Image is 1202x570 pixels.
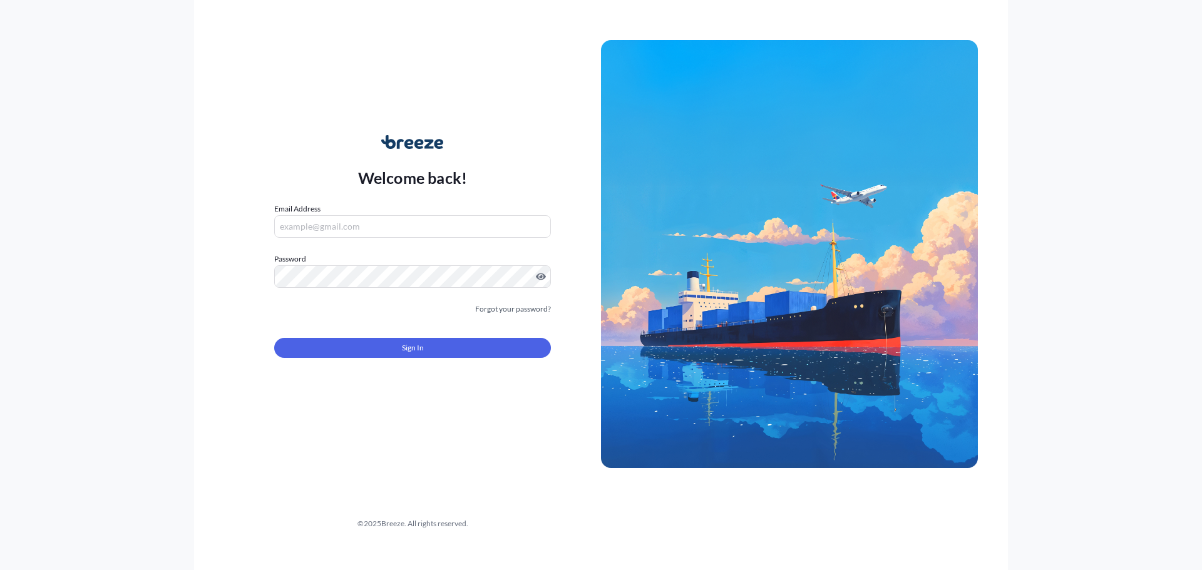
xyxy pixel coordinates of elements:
button: Show password [536,272,546,282]
input: example@gmail.com [274,215,551,238]
label: Email Address [274,203,321,215]
button: Sign In [274,338,551,358]
a: Forgot your password? [475,303,551,315]
label: Password [274,253,551,265]
div: © 2025 Breeze. All rights reserved. [224,517,601,530]
img: Ship illustration [601,40,978,468]
p: Welcome back! [358,168,468,188]
span: Sign In [402,342,424,354]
